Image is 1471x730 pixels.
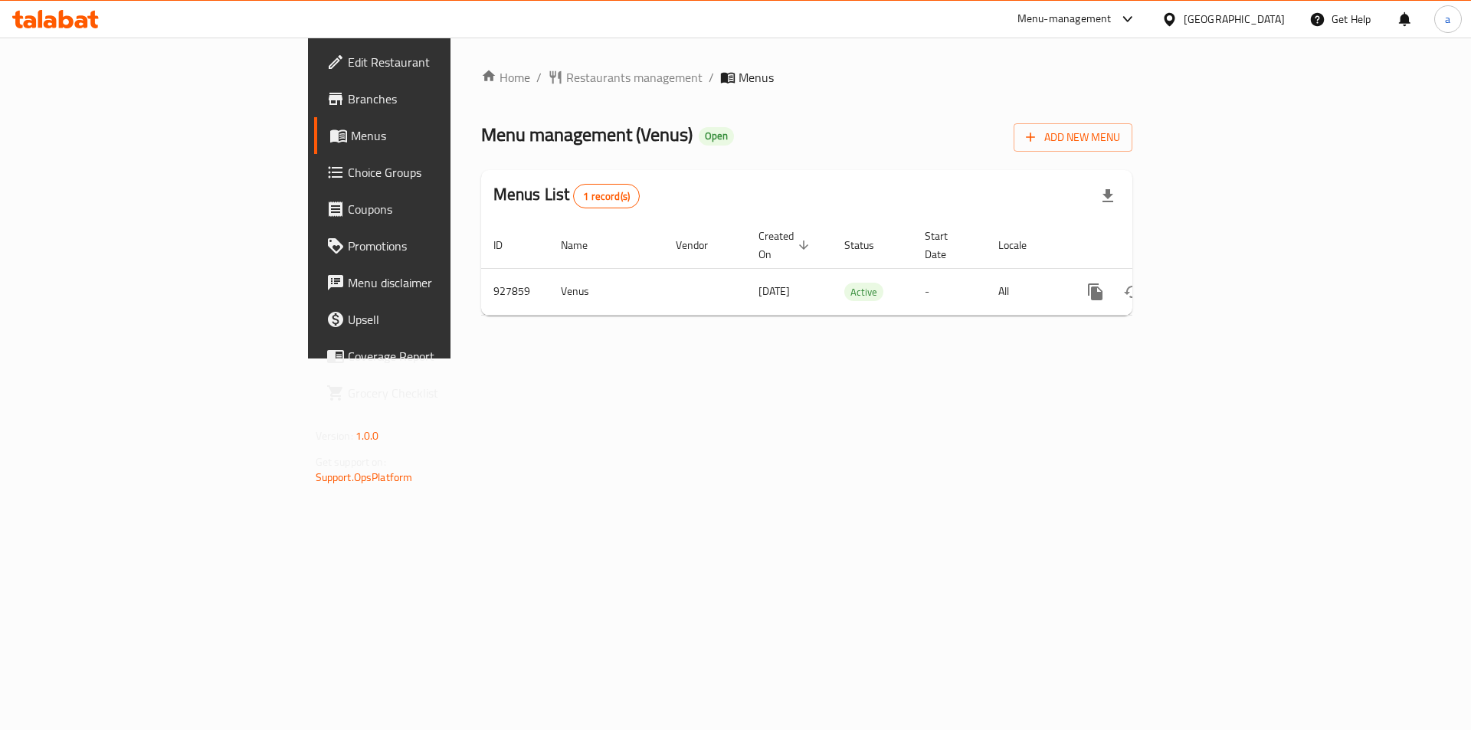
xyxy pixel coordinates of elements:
[844,283,883,301] span: Active
[758,227,814,264] span: Created On
[348,90,542,108] span: Branches
[1114,273,1151,310] button: Change Status
[316,452,386,472] span: Get support on:
[574,189,639,204] span: 1 record(s)
[998,236,1047,254] span: Locale
[986,268,1065,315] td: All
[1017,10,1112,28] div: Menu-management
[573,184,640,208] div: Total records count
[844,236,894,254] span: Status
[549,268,663,315] td: Venus
[348,237,542,255] span: Promotions
[1077,273,1114,310] button: more
[493,183,640,208] h2: Menus List
[493,236,523,254] span: ID
[348,53,542,71] span: Edit Restaurant
[548,68,703,87] a: Restaurants management
[348,273,542,292] span: Menu disclaimer
[739,68,774,87] span: Menus
[481,68,1133,87] nav: breadcrumb
[561,236,608,254] span: Name
[566,68,703,87] span: Restaurants management
[481,222,1237,316] table: enhanced table
[699,129,734,142] span: Open
[1089,178,1126,214] div: Export file
[314,228,554,264] a: Promotions
[1445,11,1450,28] span: a
[758,281,790,301] span: [DATE]
[316,426,353,446] span: Version:
[314,191,554,228] a: Coupons
[314,301,554,338] a: Upsell
[348,384,542,402] span: Grocery Checklist
[348,310,542,329] span: Upsell
[351,126,542,145] span: Menus
[1065,222,1237,269] th: Actions
[1184,11,1285,28] div: [GEOGRAPHIC_DATA]
[1014,123,1132,152] button: Add New Menu
[314,338,554,375] a: Coverage Report
[348,347,542,365] span: Coverage Report
[314,80,554,117] a: Branches
[925,227,968,264] span: Start Date
[699,127,734,146] div: Open
[314,117,554,154] a: Menus
[314,154,554,191] a: Choice Groups
[314,44,554,80] a: Edit Restaurant
[348,200,542,218] span: Coupons
[348,163,542,182] span: Choice Groups
[355,426,379,446] span: 1.0.0
[1026,128,1120,147] span: Add New Menu
[314,375,554,411] a: Grocery Checklist
[316,467,413,487] a: Support.OpsPlatform
[314,264,554,301] a: Menu disclaimer
[912,268,986,315] td: -
[709,68,714,87] li: /
[481,117,693,152] span: Menu management ( Venus )
[676,236,728,254] span: Vendor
